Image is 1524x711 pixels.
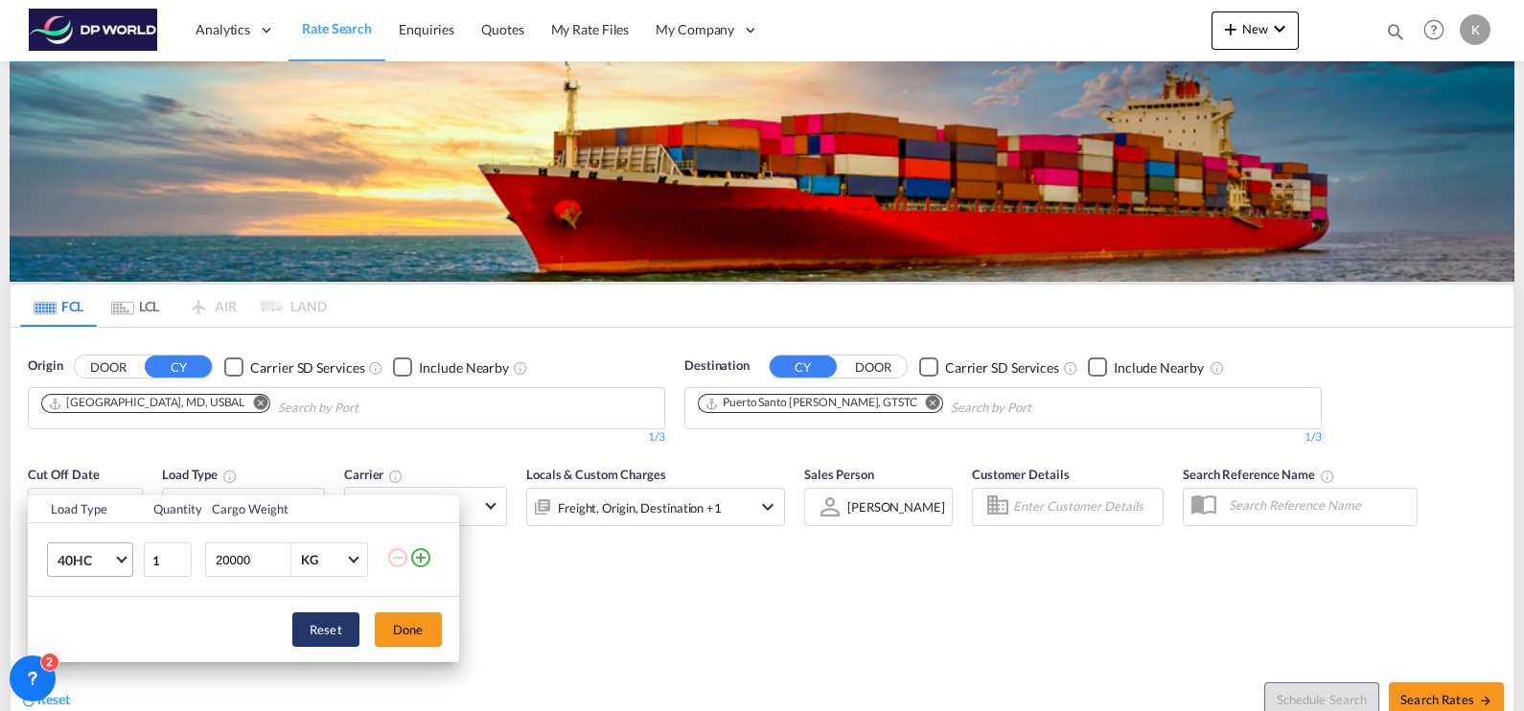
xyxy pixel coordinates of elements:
[28,495,142,523] th: Load Type
[144,542,192,577] input: Qty
[47,542,133,577] md-select: Choose: 40HC
[212,500,375,517] div: Cargo Weight
[292,612,359,647] button: Reset
[58,551,113,570] span: 40HC
[214,543,290,576] input: Enter Weight
[142,495,201,523] th: Quantity
[386,546,409,569] md-icon: icon-minus-circle-outline
[409,546,432,569] md-icon: icon-plus-circle-outline
[301,552,318,567] div: KG
[375,612,442,647] button: Done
